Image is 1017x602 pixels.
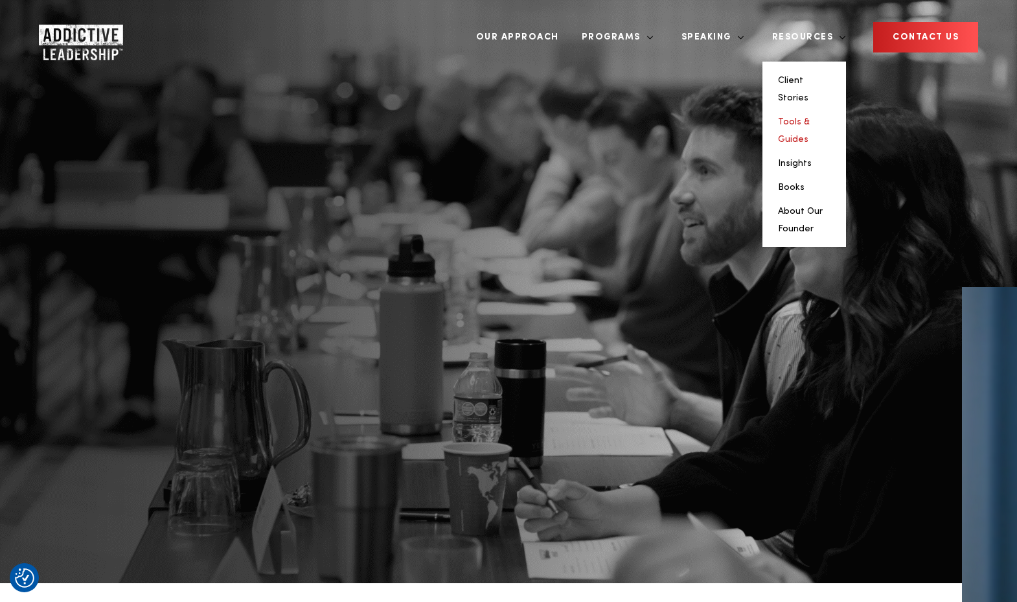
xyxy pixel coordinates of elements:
a: About Our Founder [778,207,823,233]
img: Revisit consent button [15,568,34,588]
a: Client Stories [778,76,808,102]
a: CONTACT US [873,22,978,52]
a: Books [778,183,805,192]
a: Speaking [672,13,744,62]
a: Programs [572,13,654,62]
a: Resources [762,13,847,62]
button: Consent Preferences [15,568,34,588]
a: Insights [778,159,812,168]
a: Our Approach [466,13,569,62]
a: Tools & Guides [778,117,810,144]
a: Home [39,25,117,51]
